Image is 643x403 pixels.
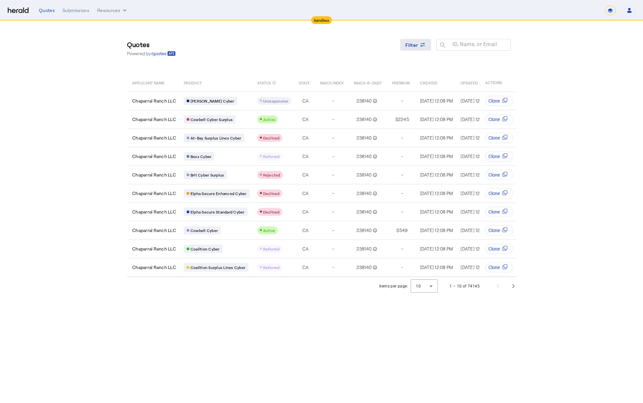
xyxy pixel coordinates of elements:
div: 1 – 10 of 74145 [450,283,480,289]
span: 238140 [357,116,372,123]
span: 238140 [357,209,372,215]
span: - [332,98,334,104]
span: [DATE] 12:08 PM [461,209,494,214]
span: Chaparral Ranch LLC [132,172,176,178]
span: [DATE] 12:08 PM [461,153,494,159]
span: UPDATED [461,79,478,86]
span: Chaparral Ranch LLC [132,153,176,160]
button: Clone [485,262,513,273]
span: 238140 [357,153,372,160]
span: - [332,116,334,123]
span: [DATE] 12:08 PM [420,98,453,104]
span: Chaparral Ranch LLC [132,135,176,141]
span: - [401,172,403,178]
span: Chaparral Ranch LLC [132,246,176,252]
span: Coalition Surplus Lines Cyber [191,265,245,270]
span: Chaparral Ranch LLC [132,264,176,271]
span: - [401,264,403,271]
span: 238140 [357,190,372,197]
mat-label: ID, Name, or Email [452,41,497,47]
button: Next page [506,278,521,294]
span: CREATED [420,79,438,86]
mat-icon: info_outline [371,246,377,252]
table: Table view of all quotes submitted by your platform [127,73,600,277]
span: 549 [399,227,408,234]
span: Active [263,117,275,122]
th: ACTIONS [480,73,516,92]
button: Resources dropdown menu [97,7,128,14]
span: [DATE] 12:08 PM [420,153,453,159]
span: CA [302,135,309,141]
span: Coalition Cyber [191,246,220,251]
span: CA [302,264,309,271]
span: Chaparral Ranch LLC [132,209,176,215]
span: - [401,98,403,104]
button: Clone [485,151,513,162]
span: CA [302,227,309,234]
span: [DATE] 12:08 PM [420,227,453,233]
span: APPLICANT NAME [132,79,165,86]
span: Clone [488,264,500,271]
span: - [401,190,403,197]
span: STATE [299,79,310,86]
span: Rejected [263,173,280,177]
mat-icon: info_outline [371,227,377,234]
span: Chaparral Ranch LLC [132,116,176,123]
span: Elpha Secure Standard Cyber [191,209,245,214]
span: CA [302,98,309,104]
span: [PERSON_NAME] Cyber [191,98,234,104]
span: CA [302,172,309,178]
button: Clone [485,114,513,125]
div: Quotes [39,7,55,14]
button: Clone [485,96,513,106]
span: Chaparral Ranch LLC [132,227,176,234]
span: [DATE] 12:14 PM [461,227,493,233]
span: Clone [488,135,500,141]
button: Clone [485,225,513,236]
span: Clone [488,209,500,215]
span: Clone [488,227,500,234]
span: Referred [263,154,280,159]
button: Clone [485,188,513,199]
span: [DATE] 12:08 PM [420,209,453,214]
span: NAICS INDEX [320,79,344,86]
span: Filter [405,42,418,48]
span: Cowbell Cyber [191,228,218,233]
span: At-Bay Surplus Lines Cyber [191,135,241,140]
span: Referred [263,265,280,270]
span: - [401,135,403,141]
span: [DATE] 12:11 PM [461,135,492,140]
mat-icon: info_outline [371,135,377,141]
span: 2245 [398,116,409,123]
button: Clone [485,244,513,254]
p: Powered by [127,50,176,57]
span: [DATE] 12:08 PM [420,264,453,270]
span: $ [395,116,398,123]
mat-icon: info_outline [371,153,377,160]
span: 238140 [357,135,372,141]
span: [DATE] 12:08 PM [461,190,494,196]
span: Brit Cyber Surplus [191,172,224,177]
span: - [401,209,403,215]
span: CA [302,190,309,197]
span: 238140 [357,264,372,271]
span: Clone [488,246,500,252]
span: 238140 [357,172,372,178]
span: $ [396,227,399,234]
span: Active [263,228,275,233]
span: Unresponsive [263,99,288,103]
span: - [332,153,334,160]
span: CA [302,209,309,215]
span: Clone [488,190,500,197]
span: Boxx Cyber [191,154,212,159]
span: [DATE] 12:14 PM [461,116,493,122]
span: Elpha Secure Enhanced Cyber [191,191,247,196]
span: - [332,264,334,271]
span: 238140 [357,98,372,104]
mat-icon: info_outline [371,98,377,104]
span: 238140 [357,246,372,252]
div: Sandbox [311,16,332,24]
button: Filter [400,39,431,51]
span: [DATE] 12:13 PM [461,246,493,251]
span: Clone [488,172,500,178]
